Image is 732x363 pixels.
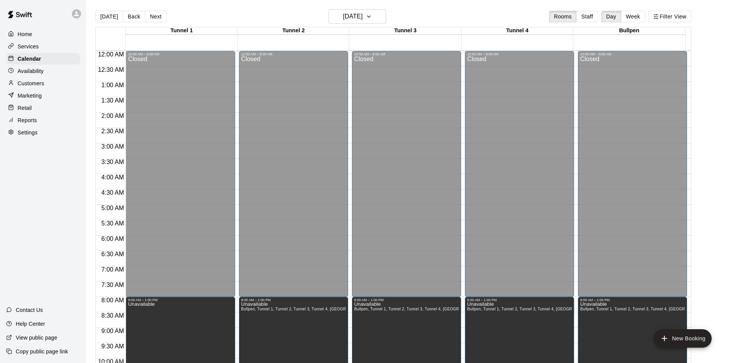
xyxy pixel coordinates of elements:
div: 12:00 AM – 8:00 AM [128,52,232,56]
p: Help Center [16,320,45,328]
span: 4:00 AM [100,174,126,181]
button: Back [123,11,145,22]
span: 1:30 AM [100,97,126,104]
span: 5:00 AM [100,205,126,211]
div: 12:00 AM – 8:00 AM [467,52,572,56]
span: 12:00 AM [96,51,126,58]
p: Copy public page link [16,348,68,355]
div: 12:00 AM – 8:00 AM: Closed [578,51,687,297]
span: 8:00 AM [100,297,126,303]
p: Contact Us [16,306,43,314]
span: 12:30 AM [96,66,126,73]
div: Closed [467,56,572,300]
div: 12:00 AM – 8:00 AM: Closed [465,51,574,297]
p: Services [18,43,39,50]
span: 4:30 AM [100,189,126,196]
div: 8:00 AM – 1:00 PM [467,298,572,302]
button: Staff [576,11,598,22]
div: 8:00 AM – 1:00 PM [241,298,346,302]
div: 12:00 AM – 8:00 AM [241,52,346,56]
button: Next [145,11,166,22]
a: Marketing [6,90,80,101]
button: add [654,329,712,348]
span: 6:00 AM [100,235,126,242]
span: 2:00 AM [100,113,126,119]
p: Retail [18,104,32,112]
button: Week [621,11,645,22]
p: Settings [18,129,38,136]
div: Tunnel 2 [237,27,349,35]
button: [DATE] [95,11,123,22]
span: 3:30 AM [100,159,126,165]
p: Availability [18,67,44,75]
p: Calendar [18,55,41,63]
span: Bullpen, Tunnel 1, Tunnel 2, Tunnel 3, Tunnel 4, [GEOGRAPHIC_DATA], [US_STATE][GEOGRAPHIC_DATA], ... [354,307,642,311]
div: Bullpen [573,27,685,35]
div: 8:00 AM – 1:00 PM [580,298,685,302]
div: 12:00 AM – 8:00 AM [580,52,685,56]
span: 7:30 AM [100,282,126,288]
span: 3:00 AM [100,143,126,150]
span: 6:30 AM [100,251,126,257]
div: Closed [128,56,232,300]
a: Home [6,28,80,40]
button: Day [601,11,621,22]
a: Calendar [6,53,80,65]
span: 1:00 AM [100,82,126,88]
span: 7:00 AM [100,266,126,273]
span: 2:30 AM [100,128,126,134]
div: Tunnel 4 [461,27,573,35]
div: 12:00 AM – 8:00 AM: Closed [352,51,461,297]
div: 12:00 AM – 8:00 AM: Closed [126,51,235,297]
p: View public page [16,334,57,341]
p: Home [18,30,32,38]
h6: [DATE] [343,11,363,22]
a: Availability [6,65,80,77]
div: 8:00 AM – 1:00 PM [128,298,232,302]
button: Rooms [549,11,577,22]
div: Tunnel 1 [126,27,237,35]
button: Filter View [648,11,691,22]
div: 8:00 AM – 1:00 PM [354,298,459,302]
span: 9:00 AM [100,328,126,334]
a: Reports [6,114,80,126]
div: Closed [241,56,346,300]
a: Retail [6,102,80,114]
div: Closed [580,56,685,300]
div: 12:00 AM – 8:00 AM [354,52,459,56]
p: Customers [18,80,44,87]
span: 9:30 AM [100,343,126,350]
div: Tunnel 3 [349,27,461,35]
p: Reports [18,116,37,124]
span: 8:30 AM [100,312,126,319]
a: Services [6,41,80,52]
p: Marketing [18,92,42,99]
button: [DATE] [329,9,386,24]
span: Bullpen, Tunnel 1, Tunnel 2, Tunnel 3, Tunnel 4, [GEOGRAPHIC_DATA], [US_STATE][GEOGRAPHIC_DATA], ... [241,307,529,311]
div: 12:00 AM – 8:00 AM: Closed [239,51,348,297]
a: Customers [6,78,80,89]
span: 5:30 AM [100,220,126,227]
div: Closed [354,56,459,300]
a: Settings [6,127,80,138]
